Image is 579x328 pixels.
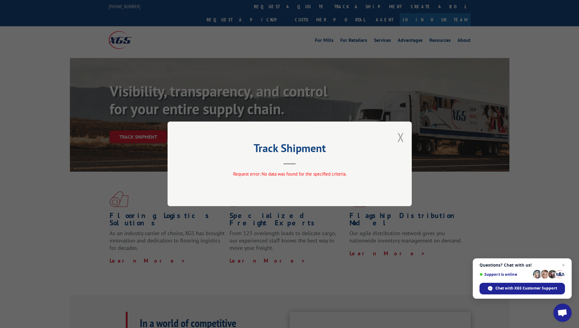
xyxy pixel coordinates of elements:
[233,171,346,177] span: Request error: No data was found for the specified criteria.
[495,286,557,291] span: Chat with XGS Customer Support
[198,144,381,155] h2: Track Shipment
[479,283,565,294] div: Chat with XGS Customer Support
[479,272,531,277] span: Support is online
[397,129,404,145] button: Close modal
[479,263,565,268] span: Questions? Chat with us!
[553,304,572,322] div: Open chat
[560,261,567,269] span: Close chat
